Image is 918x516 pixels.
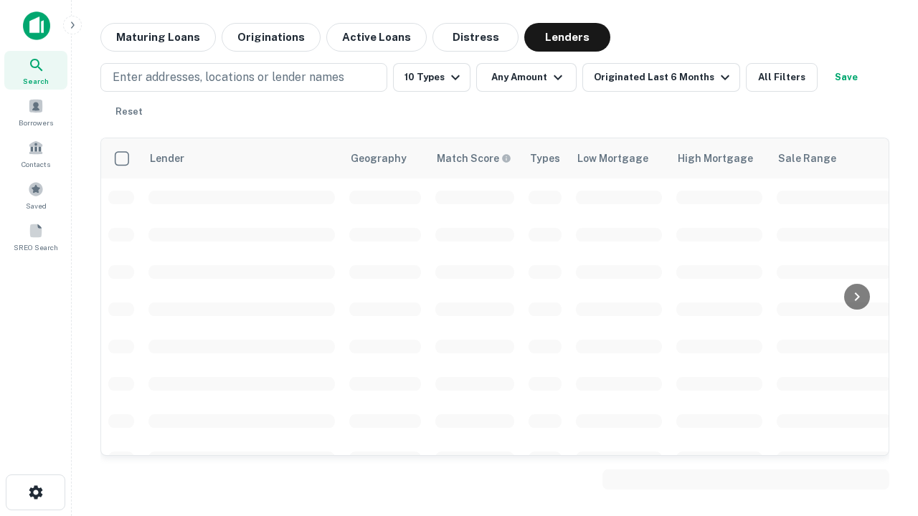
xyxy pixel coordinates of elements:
button: Distress [432,23,519,52]
div: High Mortgage [678,150,753,167]
th: Types [521,138,569,178]
button: Save your search to get updates of matches that match your search criteria. [823,63,869,92]
th: High Mortgage [669,138,770,178]
th: Lender [141,138,342,178]
span: SREO Search [14,242,58,253]
div: Types [530,150,560,167]
p: Enter addresses, locations or lender names [113,69,344,86]
a: Borrowers [4,92,67,131]
span: Contacts [22,158,50,170]
a: SREO Search [4,217,67,256]
div: Originated Last 6 Months [594,69,734,86]
a: Search [4,51,67,90]
button: Reset [106,97,152,126]
h6: Match Score [437,150,508,166]
span: Borrowers [19,117,53,128]
button: Maturing Loans [100,23,216,52]
div: Lender [150,150,184,167]
div: Sale Range [778,150,836,167]
th: Capitalize uses an advanced AI algorithm to match your search with the best lender. The match sco... [428,138,521,178]
button: Enter addresses, locations or lender names [100,63,387,92]
a: Saved [4,176,67,214]
th: Geography [342,138,428,178]
img: capitalize-icon.png [23,11,50,40]
button: Active Loans [326,23,427,52]
button: Any Amount [476,63,577,92]
div: Capitalize uses an advanced AI algorithm to match your search with the best lender. The match sco... [437,150,511,166]
button: Lenders [524,23,610,52]
span: Saved [26,200,47,211]
div: Low Mortgage [577,150,648,167]
button: 10 Types [393,63,470,92]
iframe: Chat Widget [846,401,918,470]
button: Originated Last 6 Months [582,63,740,92]
button: Originations [222,23,321,52]
th: Low Mortgage [569,138,669,178]
button: All Filters [746,63,818,92]
th: Sale Range [770,138,899,178]
div: Geography [351,150,407,167]
a: Contacts [4,134,67,173]
span: Search [23,75,49,87]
